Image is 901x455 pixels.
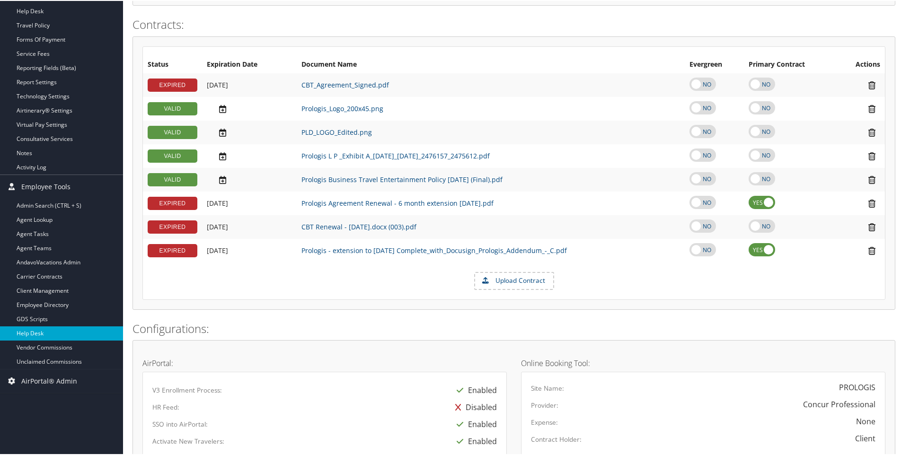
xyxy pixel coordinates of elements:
[132,320,895,336] h2: Configurations:
[301,198,494,207] a: Prologis Agreement Renewal - 6 month extension [DATE].pdf
[864,221,880,231] i: Remove Contract
[744,55,837,72] th: Primary Contract
[452,415,497,432] div: Enabled
[864,127,880,137] i: Remove Contract
[148,196,197,209] div: EXPIRED
[855,432,875,443] div: Client
[521,359,885,366] h4: Online Booking Tool:
[148,243,197,256] div: EXPIRED
[207,174,292,184] div: Add/Edit Date
[864,198,880,208] i: Remove Contract
[864,174,880,184] i: Remove Contract
[143,55,202,72] th: Status
[142,359,507,366] h4: AirPortal:
[152,436,224,445] label: Activate New Travelers:
[148,101,197,114] div: VALID
[856,415,875,426] div: None
[207,221,228,230] span: [DATE]
[148,219,197,233] div: EXPIRED
[531,434,582,443] label: Contract Holder:
[21,368,77,392] span: AirPortal® Admin
[207,245,292,254] div: Add/Edit Date
[297,55,685,72] th: Document Name
[864,150,880,160] i: Remove Contract
[450,398,497,415] div: Disabled
[531,417,558,426] label: Expense:
[152,419,208,428] label: SSO into AirPortal:
[207,245,228,254] span: [DATE]
[864,103,880,113] i: Remove Contract
[452,381,497,398] div: Enabled
[148,78,197,91] div: EXPIRED
[301,174,503,183] a: Prologis Business Travel Entertainment Policy [DATE] (Final).pdf
[148,149,197,162] div: VALID
[132,16,895,32] h2: Contracts:
[452,432,497,449] div: Enabled
[301,150,490,159] a: Prologis L P _Exhibit A_[DATE]_[DATE]_2476157_2475612.pdf
[301,221,416,230] a: CBT Renewal - [DATE].docx (003).pdf
[207,198,228,207] span: [DATE]
[202,55,297,72] th: Expiration Date
[152,385,222,394] label: V3 Enrollment Process:
[803,398,875,409] div: Concur Professional
[531,400,558,409] label: Provider:
[207,127,292,137] div: Add/Edit Date
[301,127,372,136] a: PLD_LOGO_Edited.png
[207,80,292,88] div: Add/Edit Date
[152,402,179,411] label: HR Feed:
[837,55,885,72] th: Actions
[207,198,292,207] div: Add/Edit Date
[148,125,197,138] div: VALID
[148,172,197,185] div: VALID
[207,150,292,160] div: Add/Edit Date
[301,245,567,254] a: Prologis - extension to [DATE] Complete_with_Docusign_Prologis_Addendum_-_C.pdf
[839,381,875,392] div: PROLOGIS
[207,79,228,88] span: [DATE]
[475,272,553,288] label: Upload Contract
[685,55,744,72] th: Evergreen
[207,222,292,230] div: Add/Edit Date
[864,245,880,255] i: Remove Contract
[531,383,564,392] label: Site Name:
[21,174,71,198] span: Employee Tools
[301,103,383,112] a: Prologis_Logo_200x45.png
[864,79,880,89] i: Remove Contract
[207,103,292,113] div: Add/Edit Date
[301,79,389,88] a: CBT_Agreement_Signed.pdf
